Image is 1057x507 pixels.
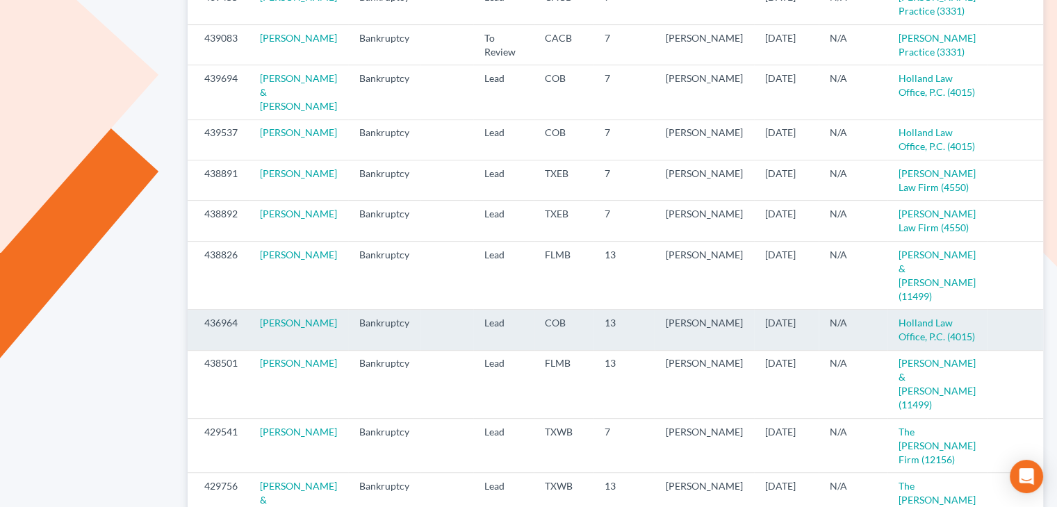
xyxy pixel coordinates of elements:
[534,201,593,241] td: TXEB
[754,241,819,309] td: [DATE]
[899,249,976,302] a: [PERSON_NAME] & [PERSON_NAME] (11499)
[899,426,976,465] a: The [PERSON_NAME] Firm (12156)
[819,350,887,418] td: N/A
[188,24,249,65] td: 439083
[593,419,655,473] td: 7
[348,201,420,241] td: Bankruptcy
[348,241,420,309] td: Bankruptcy
[348,350,420,418] td: Bankruptcy
[260,249,337,260] a: [PERSON_NAME]
[260,357,337,369] a: [PERSON_NAME]
[819,119,887,160] td: N/A
[593,24,655,65] td: 7
[534,160,593,201] td: TXEB
[534,419,593,473] td: TXWB
[655,119,754,160] td: [PERSON_NAME]
[655,24,754,65] td: [PERSON_NAME]
[899,317,975,342] a: Holland Law Office, P.C. (4015)
[473,310,534,350] td: Lead
[655,201,754,241] td: [PERSON_NAME]
[593,241,655,309] td: 13
[593,65,655,119] td: 7
[655,160,754,201] td: [PERSON_NAME]
[260,167,337,179] a: [PERSON_NAME]
[473,24,534,65] td: To Review
[754,119,819,160] td: [DATE]
[473,201,534,241] td: Lead
[899,357,976,410] a: [PERSON_NAME] & [PERSON_NAME] (11499)
[593,350,655,418] td: 13
[655,419,754,473] td: [PERSON_NAME]
[188,310,249,350] td: 436964
[754,350,819,418] td: [DATE]
[819,160,887,201] td: N/A
[819,201,887,241] td: N/A
[473,119,534,160] td: Lead
[534,350,593,418] td: FLMB
[188,119,249,160] td: 439537
[188,201,249,241] td: 438892
[260,72,337,112] a: [PERSON_NAME] & [PERSON_NAME]
[899,72,975,98] a: Holland Law Office, P.C. (4015)
[473,419,534,473] td: Lead
[593,201,655,241] td: 7
[348,119,420,160] td: Bankruptcy
[473,65,534,119] td: Lead
[534,24,593,65] td: CACB
[534,241,593,309] td: FLMB
[348,310,420,350] td: Bankruptcy
[819,310,887,350] td: N/A
[534,310,593,350] td: COB
[754,24,819,65] td: [DATE]
[188,241,249,309] td: 438826
[754,310,819,350] td: [DATE]
[899,32,976,58] a: [PERSON_NAME] Practice (3331)
[188,350,249,418] td: 438501
[655,65,754,119] td: [PERSON_NAME]
[655,310,754,350] td: [PERSON_NAME]
[819,65,887,119] td: N/A
[260,32,337,44] a: [PERSON_NAME]
[819,24,887,65] td: N/A
[899,167,976,193] a: [PERSON_NAME] Law Firm (4550)
[593,310,655,350] td: 13
[188,160,249,201] td: 438891
[260,208,337,219] a: [PERSON_NAME]
[593,119,655,160] td: 7
[754,419,819,473] td: [DATE]
[655,350,754,418] td: [PERSON_NAME]
[473,160,534,201] td: Lead
[899,126,975,152] a: Holland Law Office, P.C. (4015)
[348,24,420,65] td: Bankruptcy
[348,419,420,473] td: Bankruptcy
[754,160,819,201] td: [DATE]
[819,419,887,473] td: N/A
[1010,460,1043,493] div: Open Intercom Messenger
[534,65,593,119] td: COB
[348,65,420,119] td: Bankruptcy
[260,426,337,438] a: [PERSON_NAME]
[188,419,249,473] td: 429541
[754,65,819,119] td: [DATE]
[754,201,819,241] td: [DATE]
[348,160,420,201] td: Bankruptcy
[819,241,887,309] td: N/A
[655,241,754,309] td: [PERSON_NAME]
[260,126,337,138] a: [PERSON_NAME]
[473,241,534,309] td: Lead
[188,65,249,119] td: 439694
[473,350,534,418] td: Lead
[260,317,337,329] a: [PERSON_NAME]
[593,160,655,201] td: 7
[534,119,593,160] td: COB
[899,208,976,233] a: [PERSON_NAME] Law Firm (4550)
